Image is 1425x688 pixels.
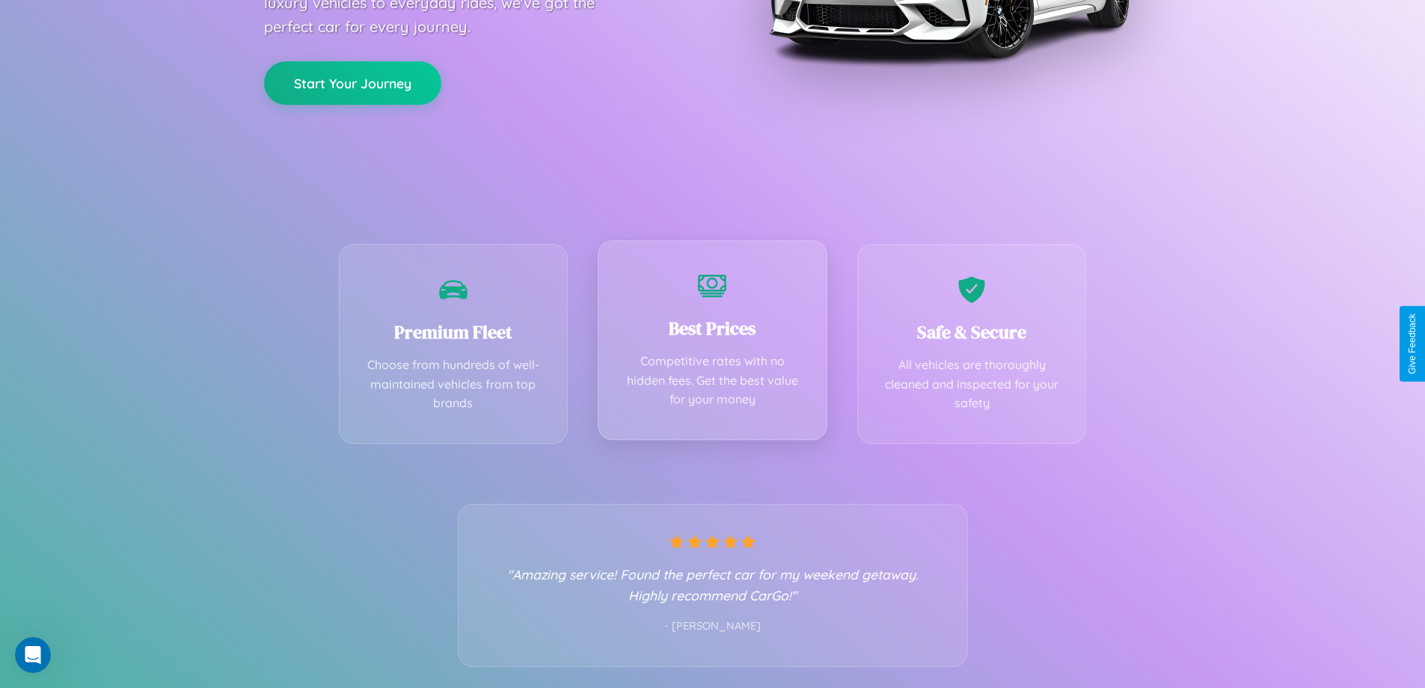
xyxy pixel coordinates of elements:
p: All vehicles are thoroughly cleaned and inspected for your safety [880,356,1064,413]
h3: Premium Fleet [362,320,545,344]
h3: Best Prices [621,316,804,341]
p: Competitive rates with no hidden fees. Get the best value for your money [621,352,804,410]
button: Start Your Journey [264,61,441,105]
h3: Safe & Secure [880,320,1064,344]
iframe: Intercom live chat [15,637,51,673]
div: Give Feedback [1407,314,1418,374]
p: - [PERSON_NAME] [488,617,937,636]
p: Choose from hundreds of well-maintained vehicles from top brands [362,356,545,413]
p: "Amazing service! Found the perfect car for my weekend getaway. Highly recommend CarGo!" [488,564,937,606]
